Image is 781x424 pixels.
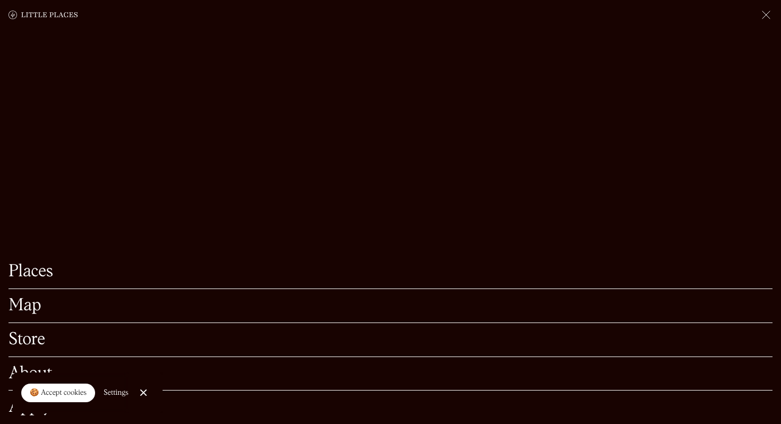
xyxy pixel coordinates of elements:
[133,382,154,403] a: Close Cookie Popup
[104,381,129,405] a: Settings
[9,366,772,382] a: About
[104,389,129,396] div: Settings
[9,399,772,415] a: Apply
[30,388,87,398] div: 🍪 Accept cookies
[21,384,95,403] a: 🍪 Accept cookies
[9,332,772,348] a: Store
[9,298,772,314] a: Map
[9,264,772,280] a: Places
